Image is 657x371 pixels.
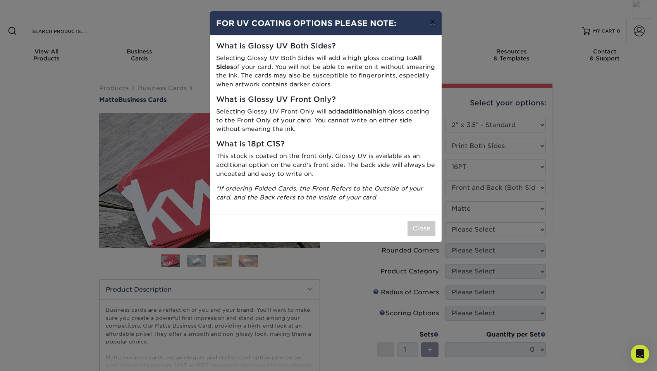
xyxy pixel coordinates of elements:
strong: additional [341,108,373,115]
p: Selecting Glossy UV Both Sides will add a high gloss coating to of your card. You will not be abl... [216,54,435,89]
h5: What is 18pt C1S? [216,140,435,149]
strong: All Sides [216,54,422,70]
button: Close [408,221,435,236]
h5: What is Glossy UV Front Only? [216,95,435,104]
h4: FOR UV COATING OPTIONS PLEASE NOTE: [216,17,435,29]
p: Selecting Glossy UV Front Only will add high gloss coating to the Front Only of your card. You ca... [216,107,435,134]
p: This stock is coated on the front only. Glossy UV is available as an additional option on the car... [216,152,435,178]
button: × [423,11,441,33]
i: *If ordering Folded Cards, the Front Refers to the Outside of your card, and the Back refers to t... [216,185,423,201]
div: Open Intercom Messenger [631,345,649,363]
h5: What is Glossy UV Both Sides? [216,42,435,51]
